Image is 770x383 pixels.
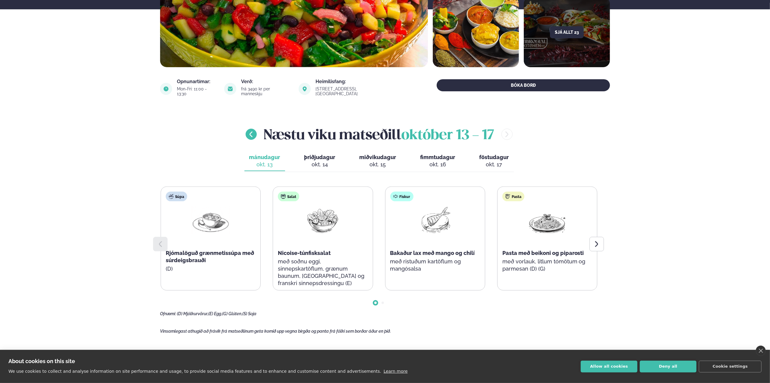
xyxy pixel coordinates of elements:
[249,154,280,160] span: mánudagur
[224,83,236,95] img: image alt
[166,250,254,263] span: Rjómalöguð grænmetissúpa með súrdeigsbrauði
[382,302,384,304] span: Go to slide 2
[316,86,399,96] div: [STREET_ADDRESS], [GEOGRAPHIC_DATA]
[278,258,368,287] p: með soðnu eggi, sinnepskartöflum, grænum baunum, [GEOGRAPHIC_DATA] og franskri sinnepsdressingu (E)
[244,151,285,171] button: mánudagur okt. 13
[550,26,584,38] button: Sjá allt 23
[160,311,176,316] span: Ofnæmi:
[242,311,256,316] span: (S) Soja
[756,346,766,356] a: close
[528,206,567,234] img: Spagetti.png
[479,154,509,160] span: föstudagur
[502,250,584,256] span: Pasta með beikoni og piparosti
[303,206,342,234] img: Salad.png
[420,154,455,160] span: fimmtudagur
[177,311,208,316] span: (D) Mjólkurvörur,
[374,302,377,304] span: Go to slide 1
[416,206,454,234] img: Fish.png
[416,151,460,171] button: fimmtudagur okt. 16
[169,194,174,199] img: soup.svg
[241,79,291,84] div: Verð:
[402,129,494,142] span: október 13 - 17
[393,194,398,199] img: fish.svg
[360,161,396,168] div: okt. 15
[581,361,637,372] button: Allow all cookies
[420,161,455,168] div: okt. 16
[166,265,256,272] p: (D)
[160,329,391,334] span: Vinsamlegast athugið að frávik frá matseðlinum geta komið upp vegna birgða og panta frá fólki sem...
[437,79,610,91] button: BÓKA BORÐ
[249,161,280,168] div: okt. 13
[390,250,475,256] span: Bakaður lax með mango og chilí
[278,192,299,201] div: Salat
[299,83,311,95] img: image alt
[191,206,230,234] img: Soup.png
[278,250,331,256] span: Nicoise-túnfisksalat
[360,154,396,160] span: miðvikudagur
[222,311,242,316] span: (G) Glúten,
[300,151,340,171] button: þriðjudagur okt. 14
[390,192,413,201] div: Fiskur
[355,151,401,171] button: miðvikudagur okt. 15
[8,358,75,364] strong: About cookies on this site
[384,369,408,374] a: Learn more
[501,129,513,140] button: menu-btn-right
[241,86,291,96] div: frá 3490 kr per manneskju
[304,154,335,160] span: þriðjudagur
[304,161,335,168] div: okt. 14
[502,258,592,272] p: með vorlauk, litlum tómötum og parmesan (D) (G)
[316,90,399,97] a: link
[160,83,172,95] img: image alt
[640,361,696,372] button: Deny all
[166,192,187,201] div: Súpa
[177,86,217,96] div: Mon-Fri: 11:00 - 13:30
[390,258,480,272] p: með ristuðum kartöflum og mangósalsa
[8,369,381,374] p: We use cookies to collect and analyse information on site performance and usage, to provide socia...
[316,79,399,84] div: Heimilisfang:
[208,311,222,316] span: (E) Egg,
[479,161,509,168] div: okt. 17
[502,192,524,201] div: Pasta
[264,124,494,144] h2: Næstu viku matseðill
[699,361,762,372] button: Cookie settings
[177,79,217,84] div: Opnunartímar:
[246,129,257,140] button: menu-btn-left
[475,151,514,171] button: föstudagur okt. 17
[281,194,286,199] img: salad.svg
[505,194,510,199] img: pasta.svg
